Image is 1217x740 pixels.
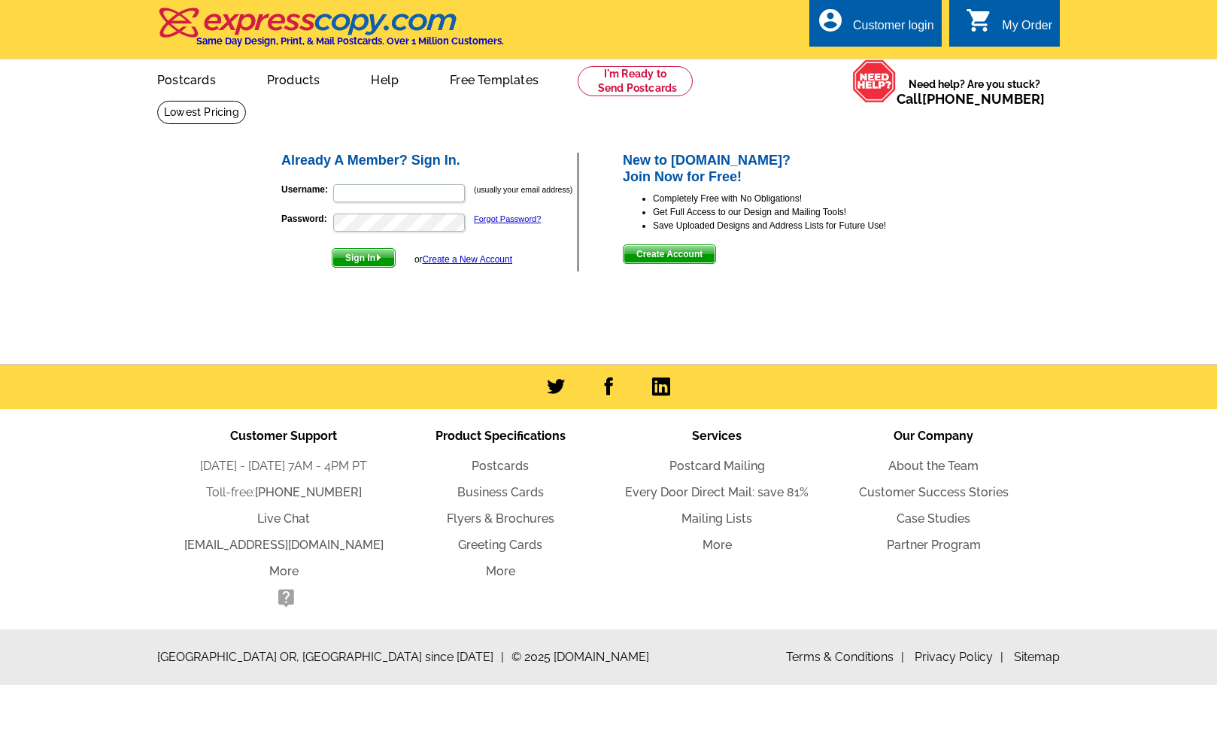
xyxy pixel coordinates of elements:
a: Postcards [133,61,240,96]
a: About the Team [888,459,979,473]
button: Create Account [623,244,716,264]
a: Products [243,61,344,96]
a: Every Door Direct Mail: save 81% [625,485,809,499]
a: Greeting Cards [458,538,542,552]
span: Our Company [894,429,973,443]
a: Free Templates [426,61,563,96]
a: Postcards [472,459,529,473]
div: or [414,253,512,266]
a: Privacy Policy [915,650,1003,664]
a: Help [347,61,423,96]
label: Password: [281,212,332,226]
span: Product Specifications [436,429,566,443]
i: shopping_cart [966,7,993,34]
a: Flyers & Brochures [447,511,554,526]
button: Sign In [332,248,396,268]
label: Username: [281,183,332,196]
a: [PHONE_NUMBER] [255,485,362,499]
li: [DATE] - [DATE] 7AM - 4PM PT [175,457,392,475]
a: Create a New Account [423,254,512,265]
span: Call [897,91,1045,107]
li: Toll-free: [175,484,392,502]
a: Business Cards [457,485,544,499]
a: Live Chat [257,511,310,526]
li: Save Uploaded Designs and Address Lists for Future Use! [653,219,938,232]
a: More [486,564,515,578]
a: Partner Program [887,538,981,552]
a: More [703,538,732,552]
span: Create Account [624,245,715,263]
h4: Same Day Design, Print, & Mail Postcards. Over 1 Million Customers. [196,35,504,47]
li: Get Full Access to our Design and Mailing Tools! [653,205,938,219]
span: Customer Support [230,429,337,443]
small: (usually your email address) [474,185,572,194]
a: Case Studies [897,511,970,526]
span: Need help? Are you stuck? [897,77,1052,107]
h2: New to [DOMAIN_NAME]? Join Now for Free! [623,153,938,185]
i: account_circle [817,7,844,34]
a: Terms & Conditions [786,650,904,664]
a: [PHONE_NUMBER] [922,91,1045,107]
a: shopping_cart My Order [966,17,1052,35]
h2: Already A Member? Sign In. [281,153,577,169]
div: My Order [1002,19,1052,40]
span: Sign In [332,249,395,267]
span: © 2025 [DOMAIN_NAME] [511,648,649,666]
a: Customer Success Stories [859,485,1009,499]
div: Customer login [853,19,934,40]
a: Same Day Design, Print, & Mail Postcards. Over 1 Million Customers. [157,18,504,47]
span: [GEOGRAPHIC_DATA] OR, [GEOGRAPHIC_DATA] since [DATE] [157,648,504,666]
img: button-next-arrow-white.png [375,254,382,261]
a: More [269,564,299,578]
a: Mailing Lists [681,511,752,526]
a: Forgot Password? [474,214,541,223]
img: help [852,59,897,103]
span: Services [692,429,742,443]
a: Sitemap [1014,650,1060,664]
li: Completely Free with No Obligations! [653,192,938,205]
a: account_circle Customer login [817,17,934,35]
a: Postcard Mailing [669,459,765,473]
a: [EMAIL_ADDRESS][DOMAIN_NAME] [184,538,384,552]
